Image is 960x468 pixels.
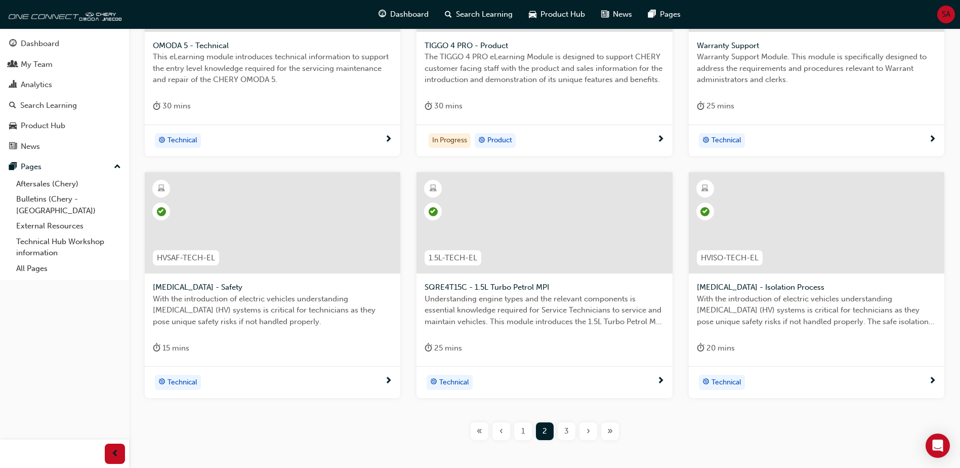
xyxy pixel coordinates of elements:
span: 3 [564,425,569,437]
a: Analytics [4,75,125,94]
span: next-icon [385,377,392,386]
div: Dashboard [21,38,59,50]
span: chart-icon [9,81,17,90]
span: learningResourceType_ELEARNING-icon [701,182,708,196]
span: Product [487,135,512,146]
span: « [477,425,482,437]
span: target-icon [702,376,709,389]
span: HVISO-TECH-EL [701,252,759,264]
button: Page 2 [534,422,556,440]
a: Bulletins (Chery - [GEOGRAPHIC_DATA]) [12,191,125,218]
button: Last page [599,422,621,440]
span: learningResourceType_ELEARNING-icon [158,182,165,196]
span: TIGGO 4 PRO - Product [425,40,664,52]
button: First page [469,422,490,440]
span: HVSAF-TECH-EL [157,252,215,264]
span: Product Hub [540,9,585,20]
span: With the introduction of electric vehicles understanding [MEDICAL_DATA] (HV) systems is critical ... [697,293,936,328]
span: The TIGGO 4 PRO eLearning Module is designed to support CHERY customer facing staff with the prod... [425,51,664,86]
span: » [607,425,613,437]
span: Technical [712,377,741,388]
span: search-icon [9,101,16,110]
span: learningRecordVerb_PASS-icon [700,207,709,216]
div: 25 mins [425,342,462,355]
button: DashboardMy TeamAnalyticsSearch LearningProduct HubNews [4,32,125,158]
span: This eLearning module introduces technical information to support the entry level knowledge requi... [153,51,392,86]
a: HVSAF-TECH-EL[MEDICAL_DATA] - SafetyWith the introduction of electric vehicles understanding [MED... [145,172,400,398]
img: oneconnect [5,4,121,24]
div: Pages [21,161,41,173]
div: News [21,141,40,152]
span: News [613,9,632,20]
span: target-icon [702,134,709,147]
div: Product Hub [21,120,65,132]
div: My Team [21,59,53,70]
button: Next page [577,422,599,440]
span: news-icon [9,142,17,151]
span: next-icon [657,377,664,386]
span: duration-icon [697,100,704,112]
span: Technical [168,135,197,146]
span: OMODA 5 - Technical [153,40,392,52]
span: next-icon [929,135,936,144]
button: Pages [4,158,125,176]
button: Previous page [490,422,512,440]
span: With the introduction of electric vehicles understanding [MEDICAL_DATA] (HV) systems is critical ... [153,293,392,328]
div: Search Learning [20,100,77,111]
span: news-icon [601,8,609,21]
span: target-icon [158,376,165,389]
a: News [4,137,125,156]
div: In Progress [429,133,471,148]
div: 15 mins [153,342,189,355]
span: 1.5L-TECH-EL [429,252,477,264]
div: 25 mins [697,100,734,112]
a: guage-iconDashboard [370,4,437,25]
span: guage-icon [9,40,17,49]
span: target-icon [430,376,437,389]
span: next-icon [385,135,392,144]
span: duration-icon [697,342,704,355]
span: SQRE4T15C - 1.5L Turbo Petrol MPI [425,282,664,293]
span: [MEDICAL_DATA] - Isolation Process [697,282,936,293]
a: Aftersales (Chery) [12,176,125,192]
span: SA [942,9,950,20]
span: target-icon [158,134,165,147]
span: pages-icon [648,8,656,21]
span: next-icon [657,135,664,144]
span: duration-icon [153,342,160,355]
span: guage-icon [379,8,386,21]
a: Search Learning [4,96,125,115]
a: Technical Hub Workshop information [12,234,125,261]
span: 1 [521,425,525,437]
span: Warranty Support [697,40,936,52]
span: duration-icon [425,342,432,355]
span: car-icon [9,122,17,131]
a: news-iconNews [593,4,640,25]
a: External Resources [12,218,125,234]
div: 30 mins [153,100,191,112]
a: Dashboard [4,34,125,53]
span: Warranty Support Module. This module is specifically designed to address the requirements and pro... [697,51,936,86]
span: up-icon [114,161,121,174]
span: target-icon [478,134,485,147]
span: Technical [439,377,469,388]
a: My Team [4,55,125,74]
a: car-iconProduct Hub [521,4,593,25]
a: pages-iconPages [640,4,689,25]
a: 1.5L-TECH-ELSQRE4T15C - 1.5L Turbo Petrol MPIUnderstanding engine types and the relevant componen... [416,172,672,398]
span: car-icon [529,8,536,21]
span: [MEDICAL_DATA] - Safety [153,282,392,293]
span: Dashboard [390,9,429,20]
a: All Pages [12,261,125,277]
span: learningResourceType_ELEARNING-icon [430,182,437,196]
span: pages-icon [9,163,17,172]
div: 20 mins [697,342,735,355]
span: duration-icon [425,100,432,112]
span: learningRecordVerb_PASS-icon [429,207,438,216]
div: Analytics [21,79,52,91]
span: Technical [712,135,741,146]
span: Understanding engine types and the relevant components is essential knowledge required for Servic... [425,293,664,328]
span: ‹ [499,425,503,437]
